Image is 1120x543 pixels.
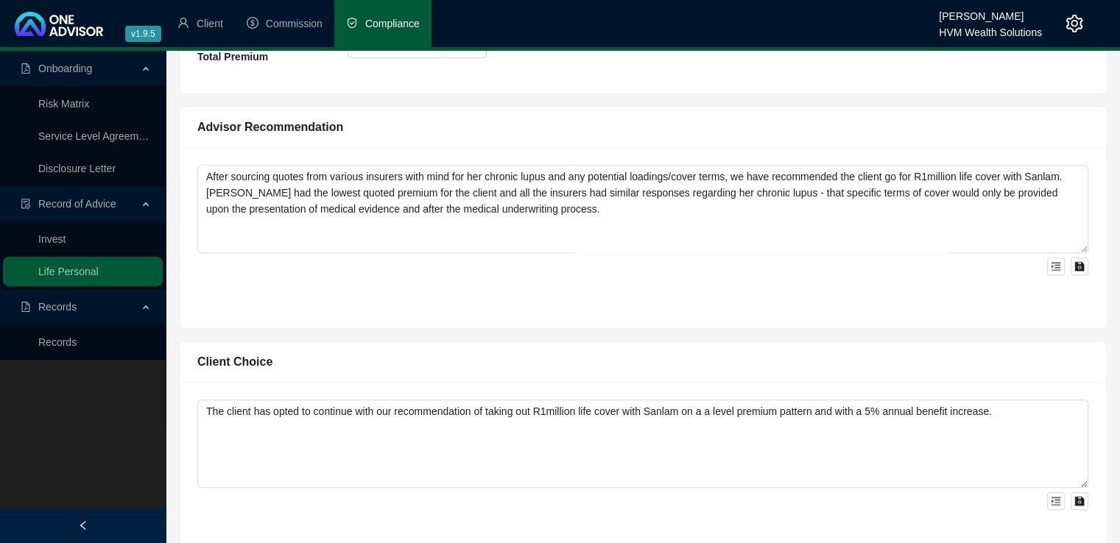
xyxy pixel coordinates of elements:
[939,20,1042,36] div: HVM Wealth Solutions
[21,199,31,209] span: file-done
[247,17,258,29] span: dollar
[197,400,1088,488] textarea: The client has opted to continue with our recommendation of taking out R1million life cover with ...
[1051,261,1061,271] span: menu-unfold
[21,302,31,312] span: file-pdf
[15,12,103,36] img: 2df55531c6924b55f21c4cf5d4484680-logo-light.svg
[266,18,323,29] span: Commission
[197,18,223,29] span: Client
[365,18,420,29] span: Compliance
[38,63,92,74] span: Onboarding
[1051,496,1061,506] span: menu-unfold
[939,4,1042,20] div: [PERSON_NAME]
[38,163,116,174] a: Disclosure Letter
[38,130,153,142] a: Service Level Agreement
[38,198,116,210] span: Record of Advice
[1066,15,1083,32] span: setting
[1074,261,1085,271] span: save
[197,165,1088,253] textarea: After sourcing quotes from various insurers with mind for her chronic lupus and any potential loa...
[38,336,77,348] a: Records
[197,49,336,65] h4: Total Premium
[197,352,1088,371] div: Client Choice
[21,63,31,74] span: file-pdf
[38,266,99,277] a: Life Personal
[177,17,189,29] span: user
[38,301,77,313] span: Records
[38,98,89,110] a: Risk Matrix
[38,233,66,245] a: Invest
[346,17,358,29] span: safety
[78,520,88,530] span: left
[1074,496,1085,506] span: save
[197,118,1088,136] div: Advisor Recommendation
[125,26,161,42] span: v1.9.5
